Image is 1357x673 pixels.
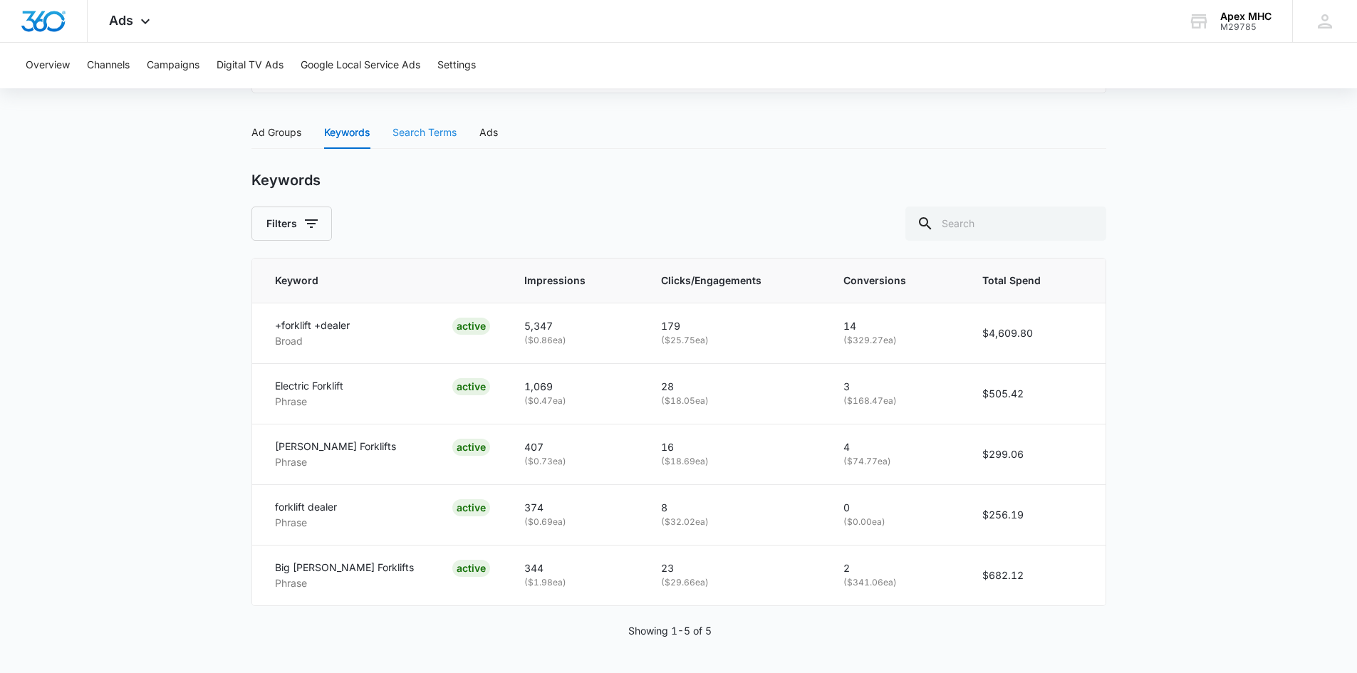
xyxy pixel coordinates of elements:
[275,499,337,515] p: forklift dealer
[452,439,490,456] div: ACTIVE
[661,318,810,334] p: 179
[524,455,627,469] p: ( $0.73 ea)
[661,439,810,455] p: 16
[843,379,947,395] p: 3
[275,575,414,591] p: Phrase
[843,334,947,348] p: ( $329.27 ea)
[982,273,1062,288] span: Total Spend
[301,43,420,88] button: Google Local Service Ads
[524,439,627,455] p: 407
[843,560,947,576] p: 2
[437,43,476,88] button: Settings
[275,333,350,349] p: Broad
[843,439,947,455] p: 4
[661,395,810,408] p: ( $18.05 ea)
[524,500,627,516] p: 374
[275,378,343,394] p: Electric Forklift
[843,500,947,516] p: 0
[452,378,490,395] div: ACTIVE
[965,303,1106,363] td: $4,609.80
[275,318,350,333] p: +forklift +dealer
[965,424,1106,484] td: $299.06
[524,560,627,576] p: 344
[275,515,337,531] p: Phrase
[905,207,1106,241] input: Search
[275,560,414,575] p: Big [PERSON_NAME] Forklifts
[661,379,810,395] p: 28
[87,43,130,88] button: Channels
[843,455,947,469] p: ( $74.77 ea)
[661,334,810,348] p: ( $25.75 ea)
[251,172,321,189] h2: Keywords
[524,395,627,408] p: ( $0.47 ea)
[843,576,947,590] p: ( $341.06 ea)
[843,273,927,288] span: Conversions
[524,273,606,288] span: Impressions
[392,125,457,140] div: Search Terms
[965,363,1106,424] td: $505.42
[452,318,490,335] div: ACTIVE
[251,207,332,241] button: Filters
[661,576,810,590] p: ( $29.66 ea)
[965,545,1106,605] td: $682.12
[26,43,70,88] button: Overview
[109,13,133,28] span: Ads
[251,125,301,140] div: Ad Groups
[452,560,490,577] div: ACTIVE
[275,273,469,288] span: Keyword
[661,273,789,288] span: Clicks/Engagements
[524,379,627,395] p: 1,069
[661,500,810,516] p: 8
[661,560,810,576] p: 23
[661,455,810,469] p: ( $18.69 ea)
[524,318,627,334] p: 5,347
[843,516,947,529] p: ( $0.00 ea)
[524,334,627,348] p: ( $0.86 ea)
[452,499,490,516] div: ACTIVE
[524,516,627,529] p: ( $0.69 ea)
[1220,22,1272,32] div: account id
[843,318,947,334] p: 14
[1220,11,1272,22] div: account name
[217,43,284,88] button: Digital TV Ads
[524,576,627,590] p: ( $1.98 ea)
[661,516,810,529] p: ( $32.02 ea)
[275,454,396,470] p: Phrase
[843,395,947,408] p: ( $168.47 ea)
[628,623,712,639] p: Showing 1-5 of 5
[324,125,370,140] div: Keywords
[275,394,343,409] p: Phrase
[965,484,1106,545] td: $256.19
[275,439,396,454] p: [PERSON_NAME] Forklifts
[479,125,498,140] div: Ads
[147,43,199,88] button: Campaigns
